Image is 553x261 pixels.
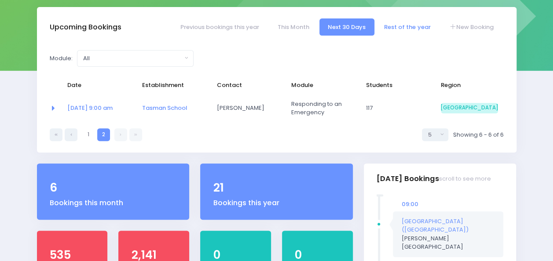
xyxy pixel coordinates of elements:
[172,18,267,36] a: Previous bookings this year
[50,54,73,63] label: Module:
[453,130,503,139] span: Showing 6 - 6 of 6
[377,166,491,191] h3: [DATE] Bookings
[422,128,448,141] button: Select page size
[291,100,348,117] span: Responding to an Emergency
[216,104,274,112] span: [PERSON_NAME]
[67,81,125,90] span: Date
[428,130,437,139] div: 5
[402,243,463,251] span: [GEOGRAPHIC_DATA]
[50,179,176,196] div: 6
[62,94,136,123] td: <a href="https://app.stjis.org.nz/bookings/524116" class="font-weight-bold">06 Oct at 9:00 am</a>
[439,175,491,182] small: scroll to see more
[319,18,374,36] a: Next 30 Days
[402,234,463,251] span: [PERSON_NAME]
[286,94,360,123] td: Responding to an Emergency
[50,23,121,32] h3: Upcoming Bookings
[441,103,498,113] span: [GEOGRAPHIC_DATA]
[67,104,113,112] a: [DATE] 9:00 am
[366,104,423,112] span: 117
[213,198,340,208] div: Bookings this year
[211,94,286,123] td: Declan Nicholls
[50,198,176,208] div: Bookings this month
[402,217,469,234] a: [GEOGRAPHIC_DATA] ([GEOGRAPHIC_DATA])
[142,104,187,112] a: Tasman School
[213,179,340,196] div: 21
[97,128,110,141] a: 2
[269,18,318,36] a: This Month
[77,50,194,67] button: All
[435,94,504,123] td: South Island
[366,81,423,90] span: Students
[82,128,95,141] a: 1
[65,128,77,141] a: Previous
[441,81,498,90] span: Region
[129,128,142,141] a: Last
[114,128,127,141] a: Next
[291,81,348,90] span: Module
[142,81,199,90] span: Establishment
[376,18,439,36] a: Rest of the year
[83,54,182,63] div: All
[402,200,418,208] span: 09:00
[50,128,62,141] a: First
[136,94,211,123] td: <a href="https://app.stjis.org.nz/establishments/203022" class="font-weight-bold">Tasman School</a>
[440,18,502,36] a: New Booking
[360,94,435,123] td: 117
[216,81,274,90] span: Contact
